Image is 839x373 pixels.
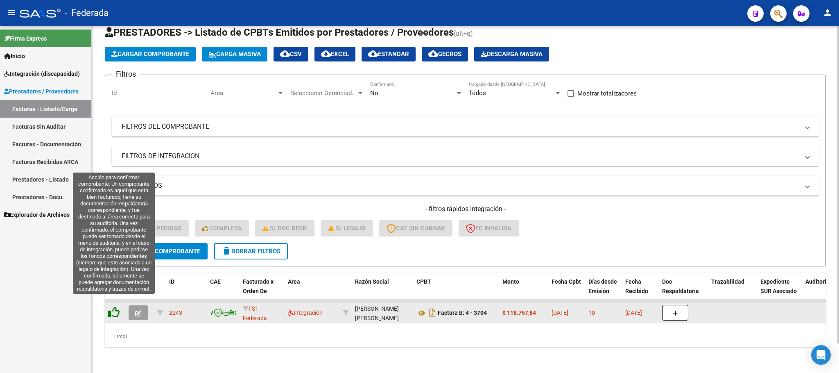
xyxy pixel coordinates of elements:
span: Fecha Cpbt [552,278,581,285]
span: Monto [502,278,519,285]
datatable-header-cell: Monto [499,273,548,309]
button: Cargar Comprobante [105,47,196,61]
mat-icon: cloud_download [321,49,331,59]
datatable-header-cell: ID [166,273,207,309]
span: EXCEL [321,50,349,58]
mat-panel-title: MAS FILTROS [122,181,799,190]
button: Descarga Masiva [474,47,549,61]
span: Facturado x Orden De [243,278,274,294]
span: Firma Express [4,34,47,43]
span: Integración (discapacidad) [4,69,80,78]
button: CSV [274,47,308,61]
datatable-header-cell: Fecha Recibido [622,273,659,309]
button: Conf. no pedidas [112,220,189,237]
span: Descarga Masiva [481,50,543,58]
span: Fecha Recibido [625,278,648,294]
span: Carga Masiva [208,50,261,58]
span: [DATE] [625,309,642,316]
button: Estandar [362,47,416,61]
span: Completa [202,225,242,232]
span: Mostrar totalizadores [577,89,637,98]
span: Trazabilidad [711,278,744,285]
button: Gecros [422,47,468,61]
datatable-header-cell: CPBT [413,273,499,309]
h3: Filtros [112,68,140,80]
mat-icon: delete [222,246,231,256]
span: [DATE] [552,309,568,316]
mat-panel-title: FILTROS DEL COMPROBANTE [122,122,799,131]
i: Descargar documento [427,306,438,319]
div: 23241097544 [355,304,410,321]
span: Conf. no pedidas [119,225,181,232]
span: CPBT [416,278,431,285]
button: Buscar Comprobante [112,243,208,259]
datatable-header-cell: CAE [207,273,240,309]
span: Buscar Comprobante [119,248,200,255]
span: 10 [588,309,595,316]
mat-icon: search [119,246,129,256]
span: PRESTADORES -> Listado de CPBTs Emitidos por Prestadores / Proveedores [105,27,454,38]
span: Auditoria [805,278,830,285]
span: FS1 - Federada [243,305,267,321]
span: - Federada [65,4,109,22]
h4: - filtros rápidos Integración - [112,205,819,214]
span: 2243 [169,309,182,316]
button: EXCEL [314,47,355,61]
mat-panel-title: FILTROS DE INTEGRACION [122,152,799,161]
span: (alt+q) [454,30,473,37]
span: S/ Doc Resp. [262,225,308,232]
mat-expansion-panel-header: FILTROS DE INTEGRACION [112,146,819,166]
div: Open Intercom Messenger [811,345,831,365]
mat-icon: menu [7,8,16,18]
span: CSV [280,50,302,58]
app-download-masive: Descarga masiva de comprobantes (adjuntos) [474,47,549,61]
datatable-header-cell: Fecha Cpbt [548,273,585,309]
span: Integración [288,309,323,316]
button: S/ legajo [321,220,373,237]
button: S/ Doc Resp. [255,220,315,237]
span: Inicio [4,52,25,61]
span: Estandar [368,50,409,58]
span: Todos [469,89,486,97]
datatable-header-cell: Area [285,273,340,309]
span: Borrar Filtros [222,248,280,255]
strong: $ 118.757,84 [502,309,536,316]
button: Carga Masiva [202,47,267,61]
strong: Factura B: 4 - 3704 [438,310,487,316]
span: Gecros [428,50,461,58]
button: CAE SIN CARGAR [379,220,452,237]
datatable-header-cell: Días desde Emisión [585,273,622,309]
datatable-header-cell: Doc Respaldatoria [659,273,708,309]
span: Cargar Comprobante [111,50,189,58]
datatable-header-cell: Trazabilidad [708,273,757,309]
span: Prestadores / Proveedores [4,87,79,96]
datatable-header-cell: Facturado x Orden De [240,273,285,309]
button: FC Inválida [459,220,519,237]
span: Doc Respaldatoria [662,278,699,294]
mat-expansion-panel-header: FILTROS DEL COMPROBANTE [112,117,819,136]
mat-expansion-panel-header: MAS FILTROS [112,176,819,196]
span: Seleccionar Gerenciador [290,89,357,97]
span: ID [169,278,174,285]
span: Area [288,278,300,285]
span: CAE [210,278,221,285]
span: Explorador de Archivos [4,210,70,219]
span: CAE SIN CARGAR [387,225,445,232]
datatable-header-cell: Expediente SUR Asociado [757,273,802,309]
mat-icon: cloud_download [368,49,378,59]
div: 1 total [105,326,826,347]
mat-icon: cloud_download [280,49,290,59]
span: S/ legajo [328,225,366,232]
span: Area [210,89,277,97]
div: [PERSON_NAME] [PERSON_NAME] [355,304,410,323]
datatable-header-cell: Razón Social [352,273,413,309]
span: Expediente SUR Asociado [760,278,797,294]
span: Días desde Emisión [588,278,617,294]
span: Razón Social [355,278,389,285]
button: Borrar Filtros [214,243,288,259]
span: No [370,89,378,97]
mat-icon: cloud_download [428,49,438,59]
button: Completa [195,220,249,237]
span: FC Inválida [466,225,511,232]
mat-icon: person [823,8,832,18]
